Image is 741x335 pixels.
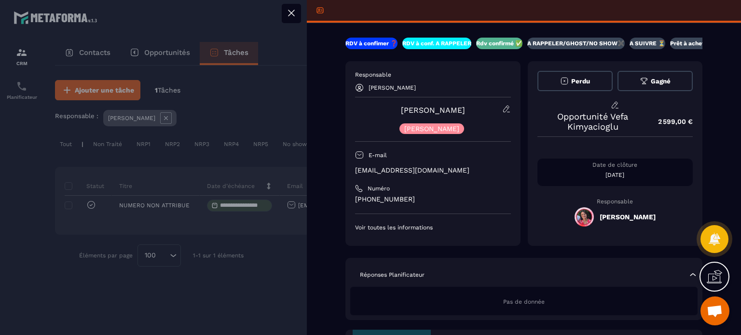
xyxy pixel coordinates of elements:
button: Perdu [537,71,613,91]
p: Date de clôture [537,161,693,169]
p: E-mail [369,151,387,159]
span: Gagné [651,78,671,85]
a: [PERSON_NAME] [401,106,465,115]
p: [PHONE_NUMBER] [355,195,511,204]
p: RDV à confimer ❓ [345,40,398,47]
p: Responsable [537,198,693,205]
p: Opportunité Vefa Kimyacioglu [537,111,649,132]
span: Perdu [571,78,590,85]
span: Pas de donnée [503,298,545,305]
p: A SUIVRE ⏳ [630,40,665,47]
button: Gagné [617,71,693,91]
p: [PERSON_NAME] [369,84,416,91]
h5: [PERSON_NAME] [600,213,656,221]
p: RDV à conf. A RAPPELER [402,40,471,47]
p: [PERSON_NAME] [404,125,459,132]
p: Voir toutes les informations [355,224,511,231]
p: Responsable [355,71,511,79]
p: [DATE] [537,171,693,179]
p: Réponses Planificateur [360,271,425,279]
p: A RAPPELER/GHOST/NO SHOW✖️ [527,40,625,47]
p: 2 599,00 € [648,112,693,131]
div: Ouvrir le chat [700,296,729,325]
p: Rdv confirmé ✅ [476,40,522,47]
p: Numéro [368,185,390,192]
p: [EMAIL_ADDRESS][DOMAIN_NAME] [355,166,511,175]
p: Prêt à acheter 🎰 [670,40,719,47]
